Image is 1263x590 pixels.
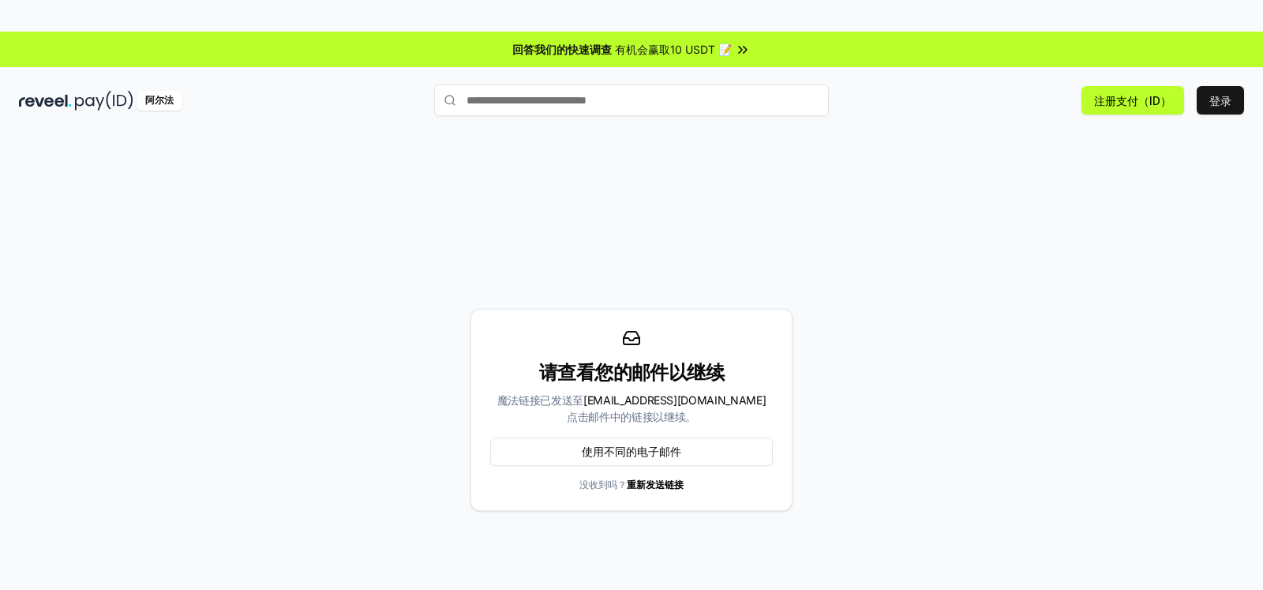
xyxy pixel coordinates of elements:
font: 回答我们的快速调查 [512,43,612,56]
img: reveel_dark [19,91,72,111]
font: 有机会赢取10 USDT 📝 [615,43,732,56]
font: 请查看您的邮件以继续 [539,361,724,384]
button: 注册支付（ID） [1081,86,1184,115]
font: 点击邮件中的链接以继续。 [567,410,696,423]
font: 使用不同的电子邮件 [582,445,681,458]
a: 重新发送链接 [627,479,684,490]
button: 登录 [1197,86,1244,115]
span: [EMAIL_ADDRESS][DOMAIN_NAME] [583,393,766,407]
font: 登录 [1209,94,1231,107]
font: 没收到吗？ [579,479,684,490]
font: 阿尔法 [145,94,174,106]
button: 使用不同的电子邮件 [490,438,773,466]
img: pay_id [75,91,133,111]
font: 魔法链接已发送至 [497,393,766,407]
font: 注册支付（ID） [1094,94,1171,107]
